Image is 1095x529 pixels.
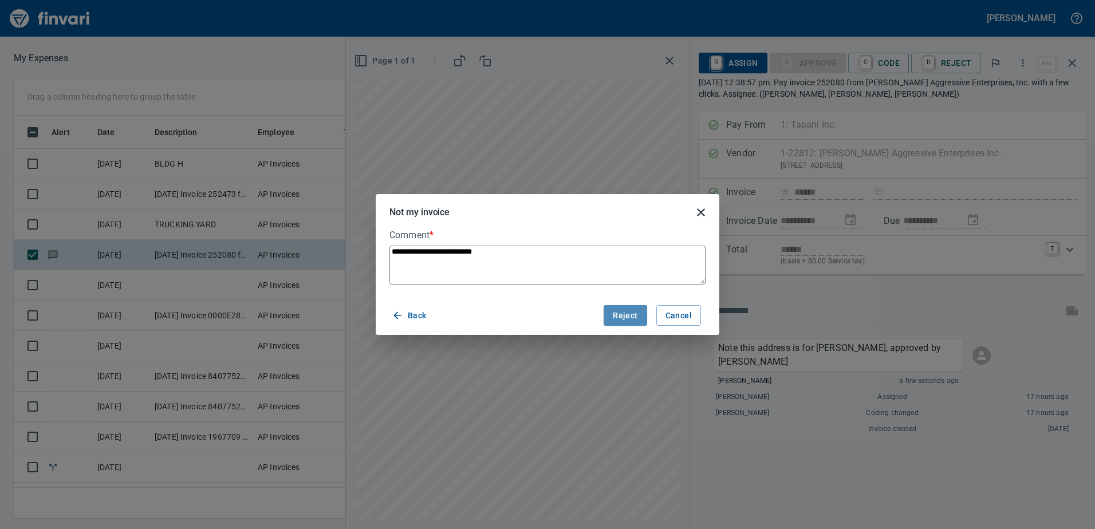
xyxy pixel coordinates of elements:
label: Comment [389,231,706,240]
span: Back [394,309,427,323]
button: close [687,199,715,226]
button: Back [389,305,431,326]
span: Reject [613,309,637,323]
h5: Not my invoice [389,206,450,218]
button: Reject [604,305,647,326]
button: Cancel [656,305,701,326]
span: Cancel [665,309,692,323]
